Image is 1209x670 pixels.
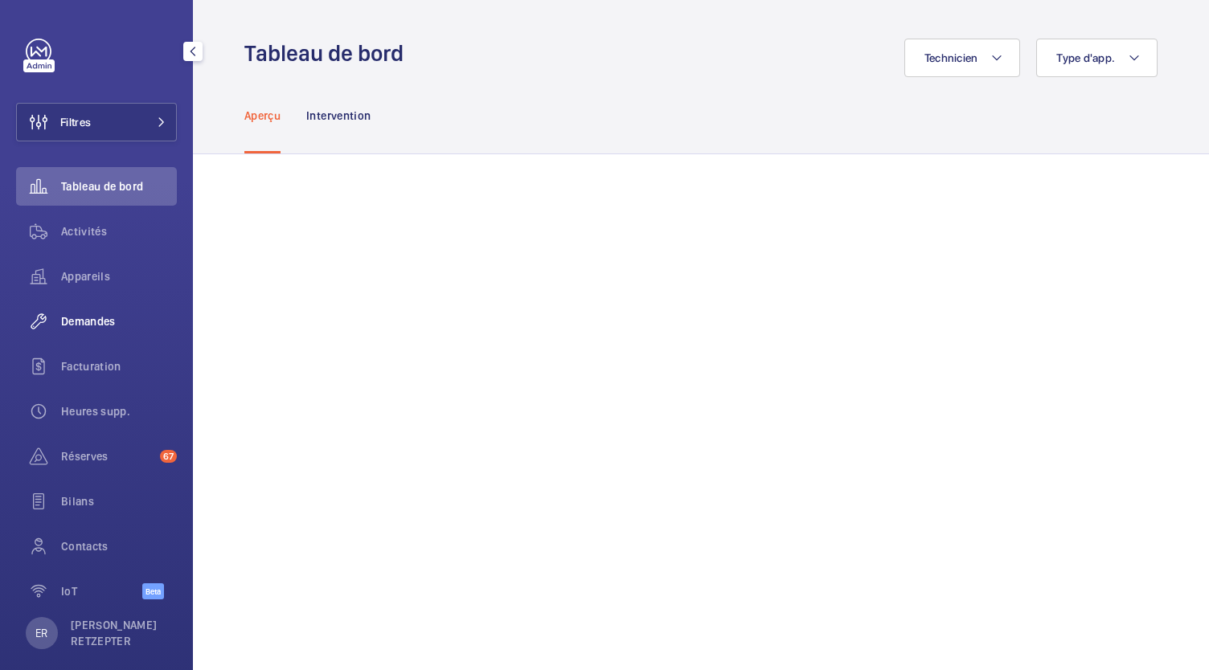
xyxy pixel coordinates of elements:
span: Demandes [61,313,177,329]
p: ER [35,625,47,641]
p: [PERSON_NAME] RETZEPTER [71,617,167,649]
span: Tableau de bord [61,178,177,194]
span: Réserves [61,448,154,464]
span: Contacts [61,538,177,554]
span: Appareils [61,268,177,284]
button: Technicien [904,39,1021,77]
span: Facturation [61,358,177,374]
span: Technicien [924,51,978,64]
span: IoT [61,583,142,599]
span: 67 [160,450,177,463]
p: Intervention [306,108,371,124]
p: Aperçu [244,108,281,124]
span: Heures supp. [61,403,177,419]
span: Filtres [60,114,91,130]
span: Type d'app. [1056,51,1115,64]
span: Activités [61,223,177,239]
h1: Tableau de bord [244,39,413,68]
span: Bilans [61,493,177,509]
span: Beta [142,583,164,599]
button: Filtres [16,103,177,141]
button: Type d'app. [1036,39,1158,77]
